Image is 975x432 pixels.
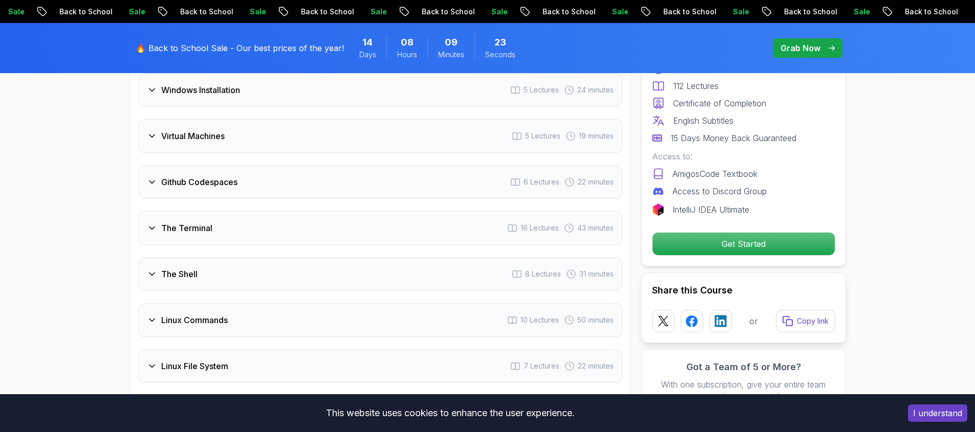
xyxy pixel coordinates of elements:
h3: Got a Team of 5 or More? [652,360,835,374]
p: Certificate of Completion [673,97,766,109]
span: 16 Lectures [521,223,559,233]
span: Seconds [485,50,515,60]
p: With one subscription, give your entire team access to all courses and features. [652,378,835,403]
p: Back to School [293,7,362,17]
p: 15 Days Money Back Guaranteed [670,132,796,144]
button: Copy link [776,310,835,332]
p: Back to School [51,7,121,17]
p: Sale [242,7,274,17]
span: 31 minutes [579,269,614,279]
button: Github Codespaces6 Lectures 22 minutes [138,165,622,199]
button: Windows Installation5 Lectures 24 minutes [138,73,622,107]
span: 23 Seconds [494,35,506,50]
p: Get Started [653,233,835,255]
p: 🔥 Back to School Sale - Our best prices of the year! [136,42,344,54]
p: Sale [604,7,637,17]
span: 22 minutes [578,177,614,187]
p: or [749,315,758,327]
span: 9 Minutes [445,35,458,50]
span: 6 Lectures [524,177,559,187]
button: Accept cookies [908,404,967,422]
span: 19 minutes [579,131,614,141]
p: AmigosCode Textbook [673,168,757,180]
button: The Terminal16 Lectures 43 minutes [138,211,622,245]
span: Hours [397,50,417,60]
p: Sale [483,7,516,17]
p: Grab Now [781,42,820,54]
span: 5 Lectures [525,131,560,141]
span: 24 minutes [577,85,614,95]
span: 22 minutes [578,361,614,371]
h3: Virtual Machines [161,130,225,142]
h3: Github Codespaces [161,176,237,188]
p: 112 Lectures [673,80,719,92]
span: 10 Lectures [521,315,559,325]
span: 14 Days [362,35,373,50]
p: Back to School [776,7,846,17]
span: Minutes [438,50,464,60]
p: Access to: [652,150,835,163]
h3: Linux Commands [161,314,228,326]
h3: The Shell [161,268,198,280]
p: Back to School [534,7,604,17]
p: Sale [725,7,757,17]
span: 50 minutes [577,315,614,325]
p: Back to School [897,7,966,17]
button: The Shell8 Lectures 31 minutes [138,257,622,291]
p: Sale [846,7,878,17]
span: 8 Lectures [525,269,561,279]
h2: Share this Course [652,283,835,298]
h3: The Terminal [161,222,212,234]
p: Sale [121,7,154,17]
span: 43 minutes [577,223,614,233]
p: Copy link [797,316,829,326]
p: English Subtitles [673,115,733,127]
img: jetbrains logo [652,203,664,216]
button: Get Started [652,232,835,256]
p: IntelliJ IDEA Ultimate [673,203,749,216]
p: Sale [362,7,395,17]
h3: Windows Installation [161,84,240,96]
p: Access to Discord Group [673,185,767,197]
span: 8 Hours [401,35,414,50]
span: 7 Lectures [524,361,559,371]
h3: Linux File System [161,360,228,372]
button: Linux File System7 Lectures 22 minutes [138,349,622,383]
p: Back to School [414,7,483,17]
div: This website uses cookies to enhance the user experience. [8,402,893,424]
button: Virtual Machines5 Lectures 19 minutes [138,119,622,153]
button: Linux Commands10 Lectures 50 minutes [138,303,622,337]
p: Back to School [655,7,725,17]
p: Back to School [172,7,242,17]
span: 5 Lectures [524,85,559,95]
span: Days [359,50,376,60]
